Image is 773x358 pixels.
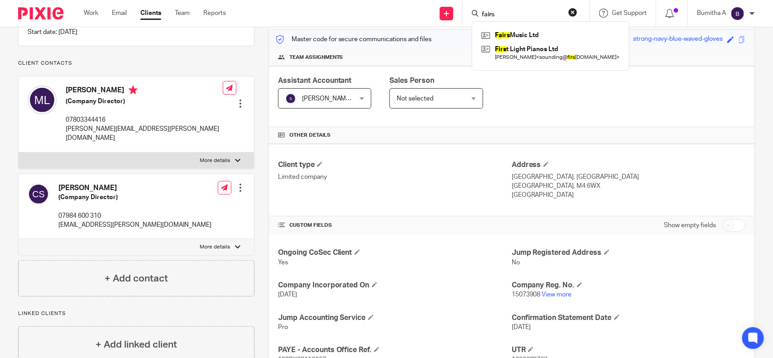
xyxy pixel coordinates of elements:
div: strong-navy-blue-waved-gloves [633,34,723,45]
a: Email [112,9,127,18]
p: Client contacts [18,60,254,67]
span: Other details [289,132,331,139]
a: View more [542,291,572,298]
span: Sales Person [389,77,434,84]
h4: Confirmation Statement Date [512,313,745,323]
img: svg%3E [28,86,57,115]
h4: Client type [278,160,512,170]
span: Team assignments [289,54,343,61]
p: Bumitha A [697,9,726,18]
span: [DATE] [278,291,297,298]
span: [PERSON_NAME] R [302,95,357,102]
span: No [512,259,520,266]
h4: PAYE - Accounts Office Ref. [278,345,512,355]
img: svg%3E [28,183,49,205]
h4: Jump Registered Address [512,248,745,258]
h4: CUSTOM FIELDS [278,222,512,229]
img: svg%3E [285,93,296,104]
img: Pixie [18,7,63,19]
h5: (Company Director) [66,97,223,106]
h4: UTR [512,345,745,355]
img: svg%3E [730,6,745,21]
h4: Ongoing CoSec Client [278,248,512,258]
span: Yes [278,259,288,266]
h4: [PERSON_NAME] [58,183,211,193]
span: Get Support [612,10,647,16]
button: Clear [568,8,577,17]
p: [GEOGRAPHIC_DATA], M4 6WX [512,181,745,191]
input: Search [481,11,562,19]
i: Primary [129,86,138,95]
a: Clients [140,9,161,18]
a: Team [175,9,190,18]
p: [GEOGRAPHIC_DATA], [GEOGRAPHIC_DATA] [512,172,745,181]
p: Linked clients [18,310,254,317]
a: Reports [203,9,226,18]
h4: + Add contact [105,272,168,286]
h4: Company Incorporated On [278,281,512,290]
span: Assistant Accountant [278,77,352,84]
p: [PERSON_NAME][EMAIL_ADDRESS][PERSON_NAME][DOMAIN_NAME] [66,124,223,143]
h4: Address [512,160,745,170]
p: 07803344416 [66,115,223,124]
p: Limited company [278,172,512,181]
label: Show empty fields [664,221,716,230]
p: [GEOGRAPHIC_DATA] [512,191,745,200]
span: [DATE] [512,324,531,330]
span: Pro [278,324,288,330]
p: More details [200,243,230,251]
p: [EMAIL_ADDRESS][PERSON_NAME][DOMAIN_NAME] [58,220,211,229]
h4: [PERSON_NAME] [66,86,223,97]
p: Master code for secure communications and files [276,35,432,44]
p: More details [200,157,230,164]
h4: + Add linked client [96,338,177,352]
a: Work [84,9,98,18]
p: 07984 600 310 [58,211,211,220]
span: 15073908 [512,291,541,298]
h4: Jump Accounting Service [278,313,512,323]
h5: (Company Director) [58,193,211,202]
h4: Company Reg. No. [512,281,745,290]
span: Not selected [397,95,433,102]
